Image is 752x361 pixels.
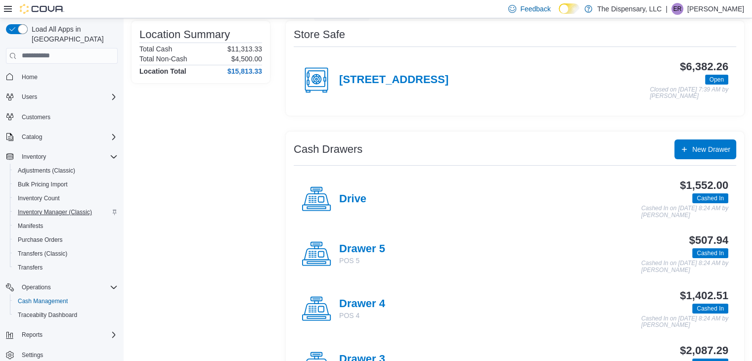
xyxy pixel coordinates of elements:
[18,111,54,123] a: Customers
[18,329,118,341] span: Reports
[294,29,345,41] h3: Store Safe
[18,349,118,361] span: Settings
[20,4,64,14] img: Cova
[14,262,46,273] a: Transfers
[231,55,262,63] p: $4,500.00
[2,150,122,164] button: Inventory
[14,192,64,204] a: Inventory Count
[10,164,122,178] button: Adjustments (Classic)
[18,131,46,143] button: Catalog
[14,206,96,218] a: Inventory Manager (Classic)
[641,205,728,219] p: Cashed In on [DATE] 8:24 AM by [PERSON_NAME]
[520,4,550,14] span: Feedback
[18,222,43,230] span: Manifests
[14,192,118,204] span: Inventory Count
[2,130,122,144] button: Catalog
[10,261,122,274] button: Transfers
[18,311,77,319] span: Traceabilty Dashboard
[665,3,667,15] p: |
[227,45,262,53] p: $11,313.33
[680,61,728,73] h3: $6,382.26
[14,295,118,307] span: Cash Management
[18,264,43,271] span: Transfers
[2,90,122,104] button: Users
[597,3,662,15] p: The Dispensary, LLC
[14,234,67,246] a: Purchase Orders
[18,151,50,163] button: Inventory
[18,250,67,258] span: Transfers (Classic)
[18,297,68,305] span: Cash Management
[10,205,122,219] button: Inventory Manager (Classic)
[18,71,118,83] span: Home
[10,191,122,205] button: Inventory Count
[22,331,43,339] span: Reports
[294,143,362,155] h3: Cash Drawers
[14,248,118,260] span: Transfers (Classic)
[18,151,118,163] span: Inventory
[18,208,92,216] span: Inventory Manager (Classic)
[22,93,37,101] span: Users
[339,74,448,87] h4: [STREET_ADDRESS]
[339,311,385,320] p: POS 4
[14,295,72,307] a: Cash Management
[687,3,744,15] p: [PERSON_NAME]
[22,153,46,161] span: Inventory
[139,67,186,75] h4: Location Total
[689,234,728,246] h3: $507.94
[680,180,728,191] h3: $1,552.00
[709,75,724,84] span: Open
[18,236,63,244] span: Purchase Orders
[2,70,122,84] button: Home
[697,249,724,258] span: Cashed In
[692,304,728,314] span: Cashed In
[18,349,47,361] a: Settings
[2,280,122,294] button: Operations
[14,220,47,232] a: Manifests
[705,75,728,85] span: Open
[559,3,579,14] input: Dark Mode
[18,167,75,175] span: Adjustments (Classic)
[671,3,683,15] div: Eduardo Rogel
[22,113,50,121] span: Customers
[674,139,736,159] button: New Drawer
[692,144,730,154] span: New Drawer
[139,55,187,63] h6: Total Non-Cash
[10,233,122,247] button: Purchase Orders
[18,91,41,103] button: Users
[10,219,122,233] button: Manifests
[227,67,262,75] h4: $15,813.33
[339,298,385,311] h4: Drawer 4
[18,131,118,143] span: Catalog
[641,316,728,329] p: Cashed In on [DATE] 8:24 AM by [PERSON_NAME]
[10,178,122,191] button: Bulk Pricing Import
[10,294,122,308] button: Cash Management
[18,71,42,83] a: Home
[18,329,46,341] button: Reports
[14,179,72,190] a: Bulk Pricing Import
[339,193,366,206] h4: Drive
[139,45,172,53] h6: Total Cash
[2,328,122,342] button: Reports
[139,29,230,41] h3: Location Summary
[28,24,118,44] span: Load All Apps in [GEOGRAPHIC_DATA]
[14,309,118,321] span: Traceabilty Dashboard
[697,304,724,313] span: Cashed In
[18,194,60,202] span: Inventory Count
[697,194,724,203] span: Cashed In
[14,179,118,190] span: Bulk Pricing Import
[680,290,728,302] h3: $1,402.51
[650,87,728,100] p: Closed on [DATE] 7:39 AM by [PERSON_NAME]
[14,248,71,260] a: Transfers (Classic)
[339,256,385,266] p: POS 5
[14,206,118,218] span: Inventory Manager (Classic)
[2,110,122,124] button: Customers
[10,308,122,322] button: Traceabilty Dashboard
[22,133,42,141] span: Catalog
[14,309,81,321] a: Traceabilty Dashboard
[10,247,122,261] button: Transfers (Classic)
[18,281,118,293] span: Operations
[641,260,728,273] p: Cashed In on [DATE] 8:24 AM by [PERSON_NAME]
[22,73,38,81] span: Home
[18,180,68,188] span: Bulk Pricing Import
[22,283,51,291] span: Operations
